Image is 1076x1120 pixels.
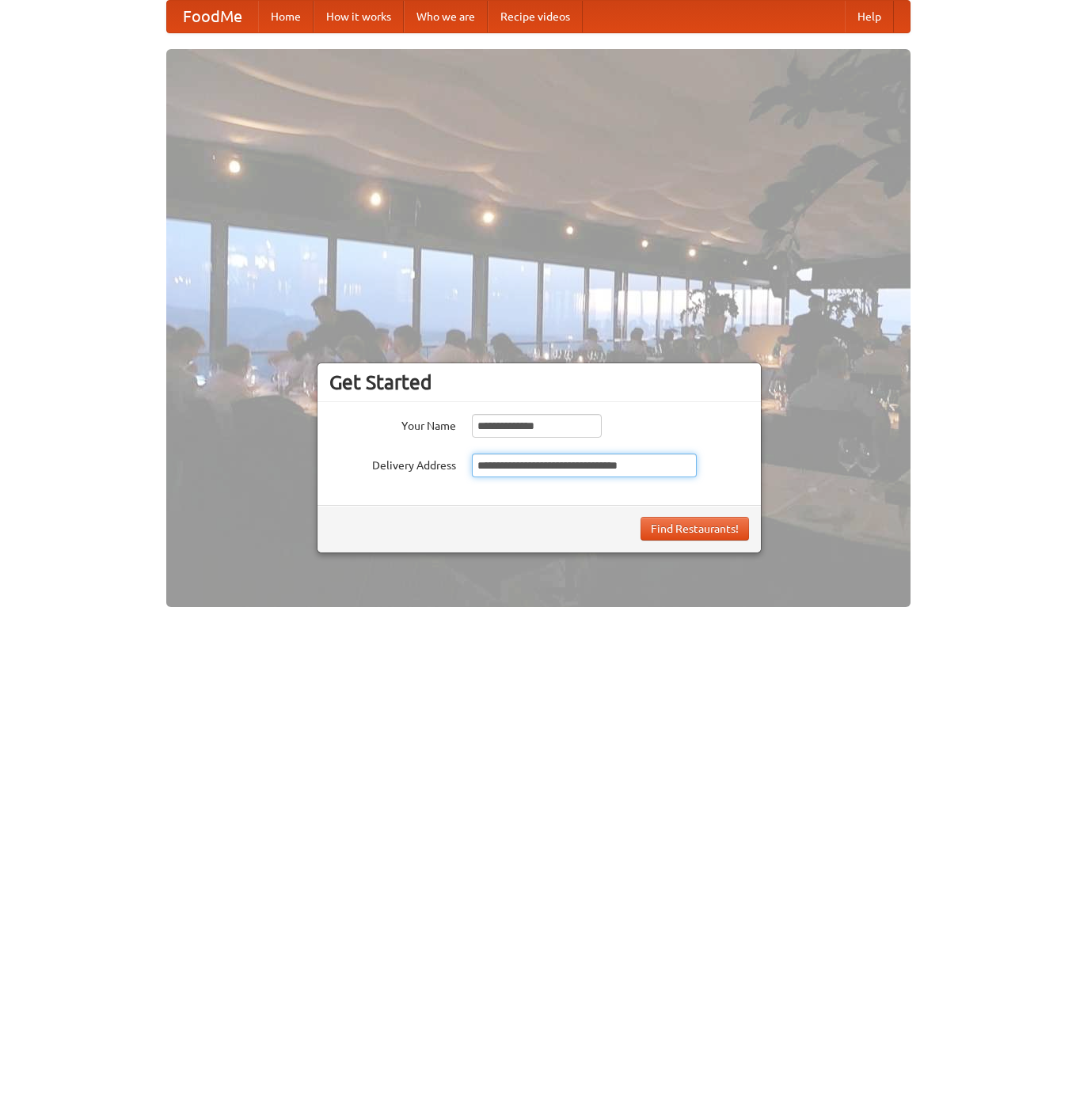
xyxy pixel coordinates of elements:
a: Who we are [404,1,488,32]
label: Your Name [329,414,456,434]
a: FoodMe [167,1,258,32]
a: Help [845,1,894,32]
a: Home [258,1,314,32]
a: How it works [314,1,404,32]
h3: Get Started [329,370,749,394]
a: Recipe videos [488,1,583,32]
label: Delivery Address [329,454,456,473]
button: Find Restaurants! [641,517,749,541]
